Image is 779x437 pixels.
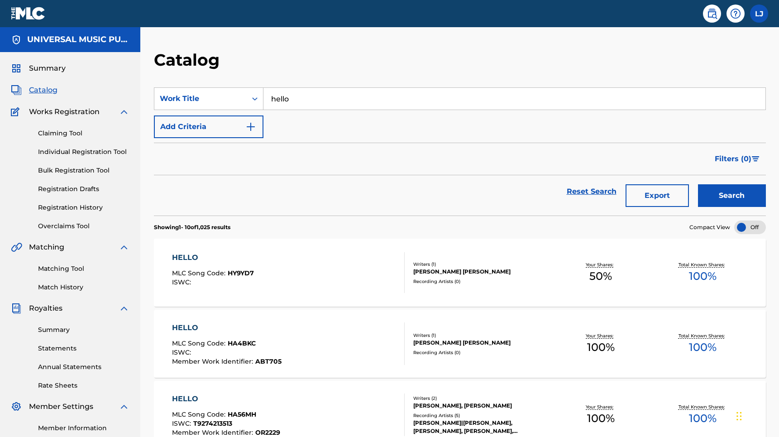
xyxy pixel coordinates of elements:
[562,182,621,202] a: Reset Search
[587,339,615,355] span: 100 %
[29,106,100,117] span: Works Registration
[413,268,550,276] div: [PERSON_NAME] [PERSON_NAME]
[38,283,129,292] a: Match History
[245,121,256,132] img: 9d2ae6d4665cec9f34b9.svg
[587,410,615,427] span: 100 %
[11,85,57,96] a: CatalogCatalog
[154,87,766,216] form: Search Form
[119,303,129,314] img: expand
[11,85,22,96] img: Catalog
[413,332,550,339] div: Writers ( 1 )
[754,291,779,364] iframe: Resource Center
[689,223,730,231] span: Compact View
[11,401,22,412] img: Member Settings
[27,34,129,45] h5: UNIVERSAL MUSIC PUB GROUP
[679,403,727,410] p: Total Known Shares:
[38,129,129,138] a: Claiming Tool
[11,303,22,314] img: Royalties
[154,50,224,70] h2: Catalog
[38,344,129,353] a: Statements
[11,63,66,74] a: SummarySummary
[689,339,717,355] span: 100 %
[172,410,228,418] span: MLC Song Code :
[172,348,193,356] span: ISWC :
[172,357,255,365] span: Member Work Identifier :
[38,381,129,390] a: Rate Sheets
[193,419,232,427] span: T9274213513
[38,147,129,157] a: Individual Registration Tool
[172,278,193,286] span: ISWC :
[38,362,129,372] a: Annual Statements
[11,7,46,20] img: MLC Logo
[11,34,22,45] img: Accounts
[154,239,766,307] a: HELLOMLC Song Code:HY9YD7ISWC:Writers (1)[PERSON_NAME] [PERSON_NAME]Recording Artists (0)Your Sha...
[413,339,550,347] div: [PERSON_NAME] [PERSON_NAME]
[255,428,280,437] span: OR2229
[154,223,230,231] p: Showing 1 - 10 of 1,025 results
[626,184,689,207] button: Export
[29,401,93,412] span: Member Settings
[413,402,550,410] div: [PERSON_NAME], [PERSON_NAME]
[11,242,22,253] img: Matching
[119,106,129,117] img: expand
[689,410,717,427] span: 100 %
[38,184,129,194] a: Registration Drafts
[734,394,779,437] iframe: Chat Widget
[38,325,129,335] a: Summary
[709,148,766,170] button: Filters (0)
[736,403,742,430] div: Drag
[11,106,23,117] img: Works Registration
[29,63,66,74] span: Summary
[11,63,22,74] img: Summary
[726,5,745,23] div: Help
[586,332,616,339] p: Your Shares:
[228,269,254,277] span: HY9YD7
[679,332,727,339] p: Total Known Shares:
[29,85,57,96] span: Catalog
[413,395,550,402] div: Writers ( 2 )
[413,278,550,285] div: Recording Artists ( 0 )
[38,423,129,433] a: Member Information
[172,394,280,404] div: HELLO
[172,269,228,277] span: MLC Song Code :
[589,268,612,284] span: 50 %
[119,242,129,253] img: expand
[38,264,129,274] a: Matching Tool
[698,184,766,207] button: Search
[29,242,64,253] span: Matching
[38,166,129,175] a: Bulk Registration Tool
[119,401,129,412] img: expand
[703,5,721,23] a: Public Search
[172,339,228,347] span: MLC Song Code :
[752,156,760,162] img: filter
[228,410,256,418] span: HA56MH
[228,339,256,347] span: HA4BKC
[255,357,282,365] span: ABT705
[586,261,616,268] p: Your Shares:
[413,261,550,268] div: Writers ( 1 )
[689,268,717,284] span: 100 %
[586,403,616,410] p: Your Shares:
[707,8,717,19] img: search
[679,261,727,268] p: Total Known Shares:
[413,412,550,419] div: Recording Artists ( 5 )
[172,428,255,437] span: Member Work Identifier :
[413,349,550,356] div: Recording Artists ( 0 )
[413,419,550,435] div: [PERSON_NAME]|[PERSON_NAME], [PERSON_NAME], [PERSON_NAME], [PERSON_NAME], [PERSON_NAME], [PERSON_...
[154,310,766,378] a: HELLOMLC Song Code:HA4BKCISWC:Member Work Identifier:ABT705Writers (1)[PERSON_NAME] [PERSON_NAME]...
[715,154,751,164] span: Filters ( 0 )
[750,5,768,23] div: User Menu
[172,419,193,427] span: ISWC :
[38,203,129,212] a: Registration History
[172,322,282,333] div: HELLO
[154,115,263,138] button: Add Criteria
[172,252,254,263] div: HELLO
[38,221,129,231] a: Overclaims Tool
[730,8,741,19] img: help
[160,93,241,104] div: Work Title
[29,303,62,314] span: Royalties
